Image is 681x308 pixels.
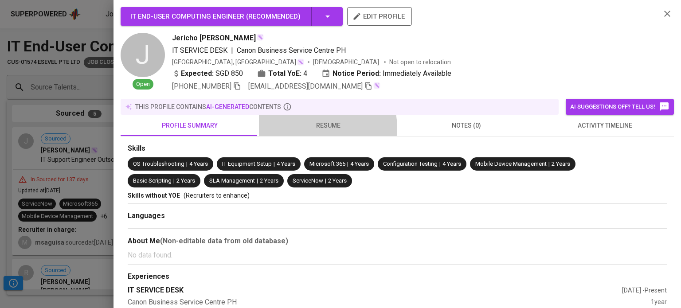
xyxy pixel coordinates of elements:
div: Immediately Available [321,68,451,79]
span: | [325,177,326,185]
div: [DATE] - Present [622,286,667,295]
span: Skills without YOE [128,192,180,199]
b: Notice Period: [333,68,381,79]
p: No data found. [128,250,667,261]
span: Mobile Device Management [475,160,547,167]
div: Canon Business Service Centre PH [128,297,651,308]
img: magic_wand.svg [373,82,380,89]
span: | [548,160,550,168]
span: 4 [303,68,307,79]
span: Canon Business Service Centre PH [237,46,346,55]
span: 2 Years [328,177,347,184]
span: AI-generated [206,103,249,110]
img: magic_wand.svg [257,34,264,41]
span: ServiceNow [293,177,323,184]
span: Configuration Testing [383,160,438,167]
span: | [173,177,175,185]
span: Microsoft 365 [309,160,345,167]
span: 4 Years [350,160,369,167]
b: Total YoE: [268,68,301,79]
button: IT End-User Computing Engineer (Recommended) [121,7,343,26]
span: IT End-User Computing Engineer ( Recommended ) [130,12,301,20]
span: Jericho [PERSON_NAME] [172,33,256,43]
span: activity timeline [541,120,669,131]
div: 1 year [651,297,667,308]
p: Not open to relocation [389,58,451,66]
button: edit profile [347,7,412,26]
span: [EMAIL_ADDRESS][DOMAIN_NAME] [248,82,363,90]
a: edit profile [347,12,412,19]
div: Experiences [128,272,667,282]
img: magic_wand.svg [297,58,304,66]
span: Open [133,80,153,89]
div: [GEOGRAPHIC_DATA], [GEOGRAPHIC_DATA] [172,58,304,66]
span: profile summary [126,120,254,131]
div: J [121,33,165,77]
span: Basic Scripting [133,177,172,184]
span: | [439,160,441,168]
div: SGD 850 [172,68,243,79]
span: | [257,177,258,185]
span: SLA Management [209,177,255,184]
div: Languages [128,211,667,221]
span: 4 Years [189,160,208,167]
span: AI suggestions off? Tell us! [570,101,669,112]
span: edit profile [354,11,405,22]
span: | [231,45,233,56]
span: 2 Years [552,160,570,167]
div: IT SERVICE DESK [128,285,622,296]
span: IT Equipment Setup [222,160,272,167]
span: (Recruiters to enhance) [184,192,250,199]
span: notes (0) [403,120,530,131]
span: IT SERVICE DESK [172,46,227,55]
span: 4 Years [277,160,295,167]
span: | [274,160,275,168]
p: this profile contains contents [135,102,281,111]
span: [DEMOGRAPHIC_DATA] [313,58,380,66]
span: [PHONE_NUMBER] [172,82,231,90]
span: 2 Years [260,177,278,184]
span: 4 Years [442,160,461,167]
b: (Non-editable data from old database) [160,237,288,245]
div: Skills [128,144,667,154]
span: | [186,160,188,168]
div: About Me [128,236,667,246]
button: AI suggestions off? Tell us! [566,99,674,115]
b: Expected: [181,68,214,79]
span: 2 Years [176,177,195,184]
span: OS Troubleshooting [133,160,184,167]
span: | [347,160,348,168]
span: resume [264,120,392,131]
